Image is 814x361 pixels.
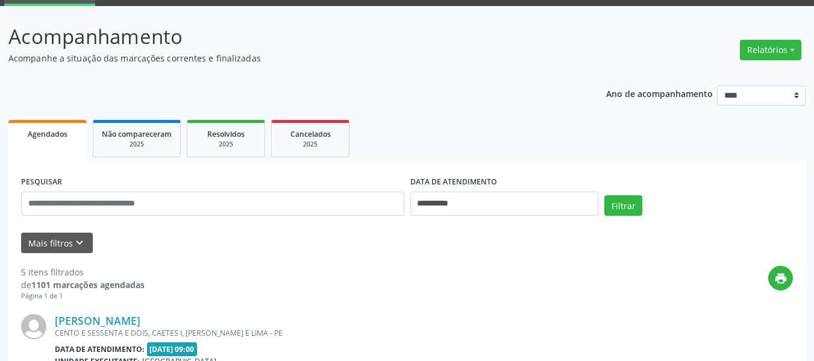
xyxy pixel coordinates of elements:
[196,140,256,149] div: 2025
[606,86,713,101] p: Ano de acompanhamento
[21,291,145,301] div: Página 1 de 1
[102,129,172,139] span: Não compareceram
[774,272,787,285] i: print
[740,40,801,60] button: Relatórios
[8,22,566,52] p: Acompanhamento
[21,233,93,254] button: Mais filtroskeyboard_arrow_down
[55,344,145,354] b: Data de atendimento:
[410,173,497,192] label: DATA DE ATENDIMENTO
[768,266,793,290] button: print
[102,140,172,149] div: 2025
[73,236,86,250] i: keyboard_arrow_down
[21,266,145,278] div: 5 itens filtrados
[280,140,340,149] div: 2025
[207,129,245,139] span: Resolvidos
[31,279,145,290] strong: 1101 marcações agendadas
[21,173,62,192] label: PESQUISAR
[28,129,67,139] span: Agendados
[21,278,145,291] div: de
[290,129,331,139] span: Cancelados
[55,328,612,338] div: CENTO E SESSENTA E DOIS, CAETES I, [PERSON_NAME] E LIMA - PE
[8,52,566,64] p: Acompanhe a situação das marcações correntes e finalizadas
[55,314,140,327] a: [PERSON_NAME]
[147,342,198,356] span: [DATE] 09:00
[604,195,642,216] button: Filtrar
[21,314,46,339] img: img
